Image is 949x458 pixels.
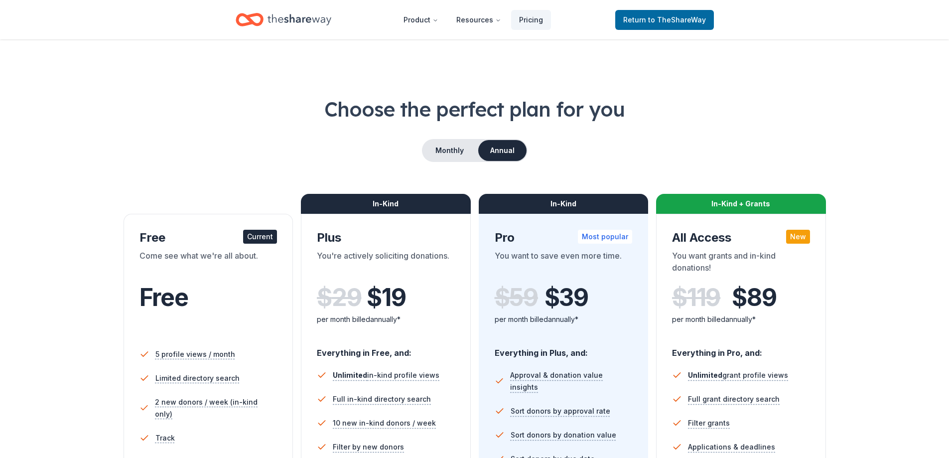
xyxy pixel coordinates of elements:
[672,313,810,325] div: per month billed annually*
[732,284,776,311] span: $ 89
[333,371,367,379] span: Unlimited
[495,338,633,359] div: Everything in Plus, and:
[40,95,909,123] h1: Choose the perfect plan for you
[544,284,588,311] span: $ 39
[578,230,632,244] div: Most popular
[688,393,780,405] span: Full grant directory search
[495,230,633,246] div: Pro
[317,230,455,246] div: Plus
[333,417,436,429] span: 10 new in-kind donors / week
[511,405,610,417] span: Sort donors by approval rate
[301,194,471,214] div: In-Kind
[672,338,810,359] div: Everything in Pro, and:
[317,338,455,359] div: Everything in Free, and:
[155,372,240,384] span: Limited directory search
[672,230,810,246] div: All Access
[495,313,633,325] div: per month billed annually*
[672,250,810,278] div: You want grants and in-kind donations!
[478,140,527,161] button: Annual
[448,10,509,30] button: Resources
[688,441,775,453] span: Applications & deadlines
[333,441,404,453] span: Filter by new donors
[155,396,277,420] span: 2 new donors / week (in-kind only)
[155,348,235,360] span: 5 profile views / month
[648,15,706,24] span: to TheShareWay
[139,230,277,246] div: Free
[615,10,714,30] a: Returnto TheShareWay
[786,230,810,244] div: New
[688,417,730,429] span: Filter grants
[479,194,649,214] div: In-Kind
[333,393,431,405] span: Full in-kind directory search
[423,140,476,161] button: Monthly
[511,429,616,441] span: Sort donors by donation value
[396,10,446,30] button: Product
[139,250,277,278] div: Come see what we're all about.
[510,369,632,393] span: Approval & donation value insights
[243,230,277,244] div: Current
[688,371,788,379] span: grant profile views
[317,313,455,325] div: per month billed annually*
[155,432,175,444] span: Track
[511,10,551,30] a: Pricing
[317,250,455,278] div: You're actively soliciting donations.
[623,14,706,26] span: Return
[333,371,439,379] span: in-kind profile views
[139,283,188,312] span: Free
[396,8,551,31] nav: Main
[367,284,406,311] span: $ 19
[688,371,722,379] span: Unlimited
[495,250,633,278] div: You want to save even more time.
[236,8,331,31] a: Home
[656,194,826,214] div: In-Kind + Grants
